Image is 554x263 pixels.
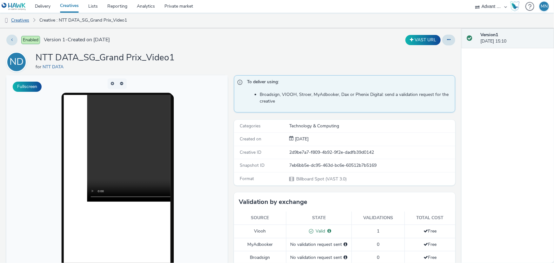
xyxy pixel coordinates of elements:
[480,32,498,38] strong: Version 1
[3,17,10,24] img: dooh
[240,149,261,155] span: Creative ID
[424,254,437,260] span: Free
[405,35,441,45] button: VAST URL
[6,59,29,65] a: ND
[247,79,449,87] span: To deliver using:
[289,162,455,169] div: 7eb6bb5e-dc95-463d-bc6e-60512b7b5169
[43,64,66,70] a: NTT DATA
[290,241,348,248] div: No validation request sent
[510,1,520,11] img: Hawk Academy
[36,13,130,28] a: Creative : NTT DATA_SG_Grand Prix_Video1
[234,212,286,225] th: Source
[510,1,522,11] a: Hawk Academy
[352,212,405,225] th: Validations
[10,53,23,71] div: ND
[424,241,437,247] span: Free
[239,197,307,207] h3: Validation by exchange
[313,228,325,234] span: Valid
[344,241,348,248] div: Please select a deal below and click on Send to send a validation request to MyAdbooker.
[240,162,264,168] span: Snapshot ID
[240,123,261,129] span: Categories
[240,176,254,182] span: Format
[294,136,309,142] div: Creation 26 September 2025, 15:10
[234,225,286,238] td: Viooh
[377,241,379,247] span: 0
[344,254,348,261] div: Please select a deal below and click on Send to send a validation request to Broadsign.
[240,136,261,142] span: Created on
[13,82,42,92] button: Fullscreen
[377,228,379,234] span: 1
[377,254,379,260] span: 0
[286,212,352,225] th: State
[480,32,549,45] div: [DATE] 15:10
[294,136,309,142] span: [DATE]
[2,3,26,10] img: undefined Logo
[404,212,455,225] th: Total cost
[21,36,40,44] span: Enabled
[424,228,437,234] span: Free
[36,52,175,64] h1: NTT DATA_SG_Grand Prix_Video1
[36,64,43,70] span: for
[234,238,286,251] td: MyAdbooker
[541,2,548,11] div: MN
[404,35,442,45] div: Duplicate the creative as a VAST URL
[296,176,347,182] span: Billboard Spot (VAST 3.0)
[289,149,455,156] div: 2d9be7a7-f809-4b92-9f2e-dadfb39d0142
[44,36,110,44] span: Version 1 - Created on [DATE]
[260,91,452,105] li: Broadsign, VIOOH, Stroer, MyAdbooker, Dax or Phenix Digital: send a validation request for the cr...
[290,254,348,261] div: No validation request sent
[289,123,455,129] div: Technology & Computing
